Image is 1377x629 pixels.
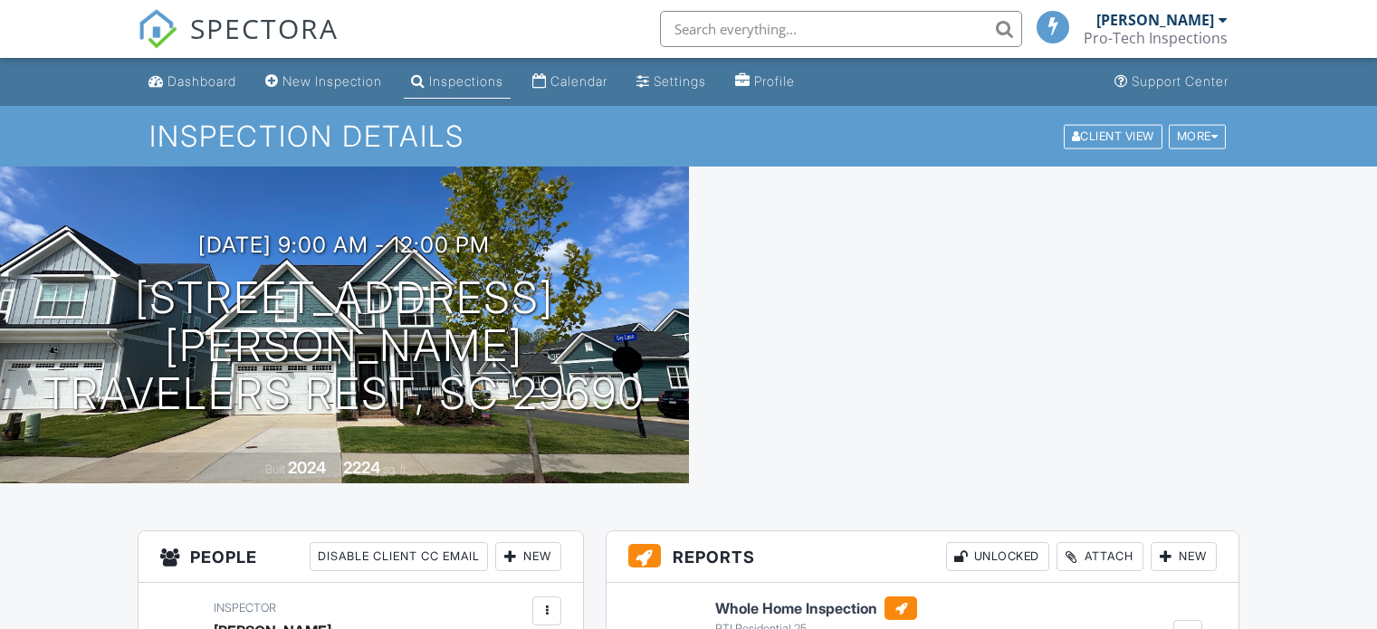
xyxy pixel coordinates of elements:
[282,73,382,89] div: New Inspection
[149,120,1228,152] h1: Inspection Details
[715,596,920,620] h6: Whole Home Inspection
[1151,542,1217,571] div: New
[1132,73,1229,89] div: Support Center
[1084,29,1228,47] div: Pro-Tech Inspections
[383,462,408,476] span: sq. ft.
[167,73,236,89] div: Dashboard
[214,601,276,615] span: Inspector
[141,65,244,99] a: Dashboard
[29,274,660,417] h1: [STREET_ADDRESS][PERSON_NAME] Travelers Rest, SC 29690
[190,9,339,47] span: SPECTORA
[288,458,326,477] div: 2024
[310,542,488,571] div: Disable Client CC Email
[946,542,1049,571] div: Unlocked
[754,73,795,89] div: Profile
[138,24,339,62] a: SPECTORA
[258,65,389,99] a: New Inspection
[1107,65,1236,99] a: Support Center
[265,462,285,476] span: Built
[629,65,713,99] a: Settings
[607,531,1238,583] h3: Reports
[525,65,615,99] a: Calendar
[404,65,511,99] a: Inspections
[139,531,583,583] h3: People
[660,11,1022,47] input: Search everything...
[550,73,607,89] div: Calendar
[198,233,490,257] h3: [DATE] 9:00 am - 12:00 pm
[343,458,380,477] div: 2224
[138,9,177,49] img: The Best Home Inspection Software - Spectora
[1169,124,1227,148] div: More
[1062,129,1167,142] a: Client View
[654,73,706,89] div: Settings
[429,73,503,89] div: Inspections
[1064,124,1162,148] div: Client View
[728,65,802,99] a: Company Profile
[1057,542,1143,571] div: Attach
[1096,11,1214,29] div: [PERSON_NAME]
[495,542,561,571] div: New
